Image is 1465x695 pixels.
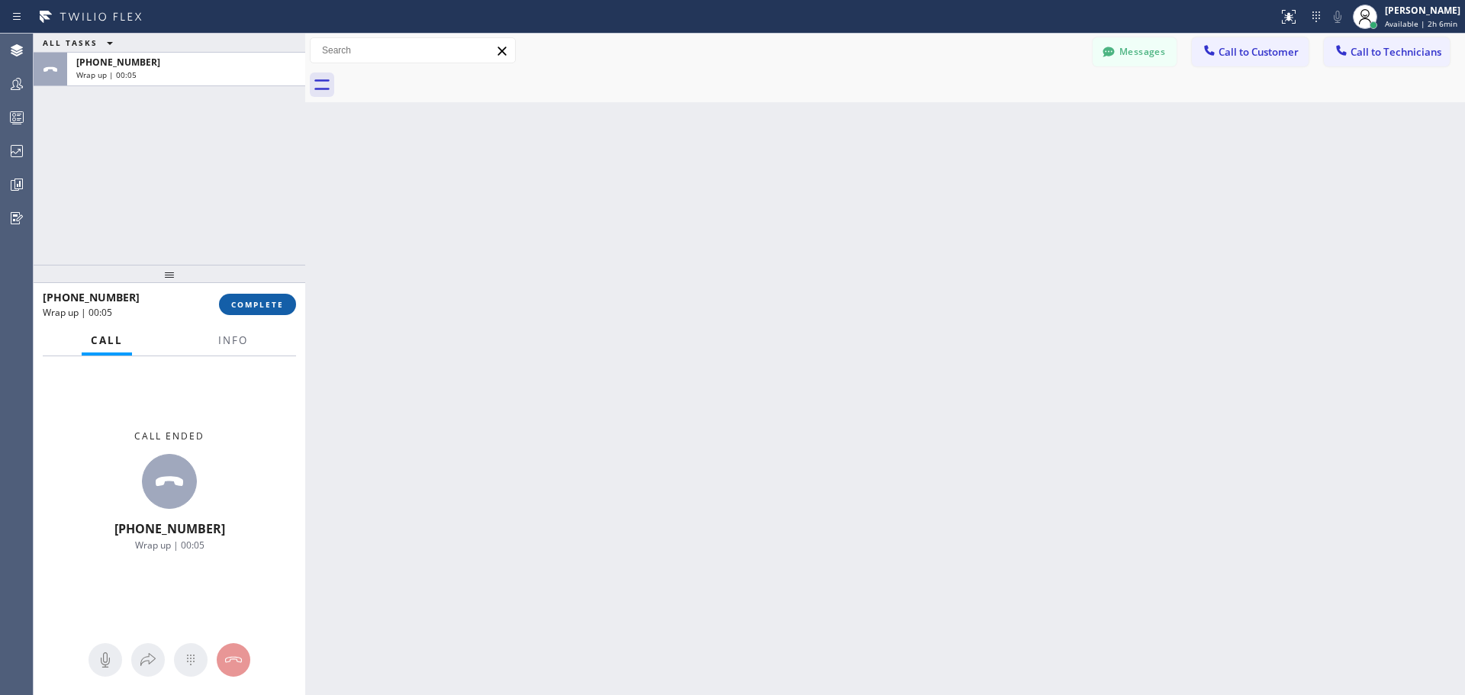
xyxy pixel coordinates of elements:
span: Info [218,333,248,347]
span: Wrap up | 00:05 [135,539,204,552]
span: Wrap up | 00:05 [43,306,112,319]
button: Open dialpad [174,643,208,677]
span: [PHONE_NUMBER] [43,290,140,304]
span: Call to Technicians [1351,45,1441,59]
button: COMPLETE [219,294,296,315]
button: Mute [1327,6,1348,27]
span: [PHONE_NUMBER] [114,520,225,537]
span: Call [91,333,123,347]
div: [PERSON_NAME] [1385,4,1460,17]
button: ALL TASKS [34,34,128,52]
button: Call to Customer [1192,37,1309,66]
span: ALL TASKS [43,37,98,48]
span: Call to Customer [1219,45,1299,59]
button: Call to Technicians [1324,37,1450,66]
button: Hang up [217,643,250,677]
button: Open directory [131,643,165,677]
input: Search [311,38,515,63]
span: Available | 2h 6min [1385,18,1457,29]
button: Call [82,326,132,356]
span: COMPLETE [231,299,284,310]
span: [PHONE_NUMBER] [76,56,160,69]
span: Call ended [134,430,204,442]
span: Wrap up | 00:05 [76,69,137,80]
button: Messages [1093,37,1177,66]
button: Info [209,326,257,356]
button: Mute [89,643,122,677]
